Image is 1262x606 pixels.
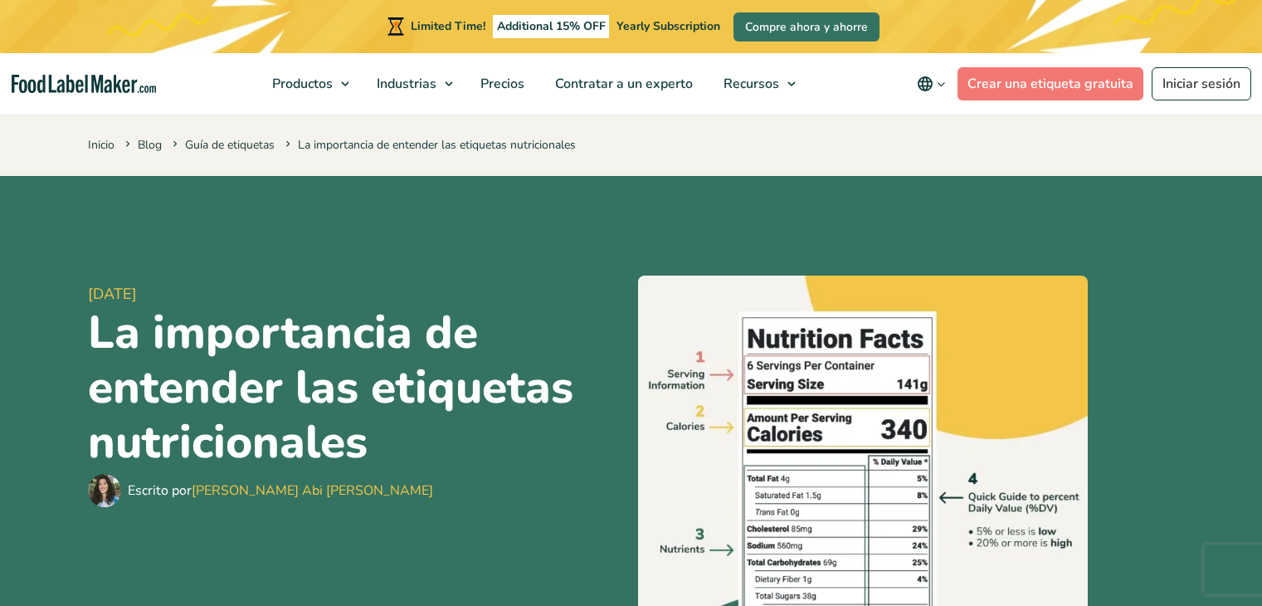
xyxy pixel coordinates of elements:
span: Yearly Subscription [616,18,720,34]
a: [PERSON_NAME] Abi [PERSON_NAME] [192,481,433,500]
img: Maria Abi Hanna - Etiquetadora de alimentos [88,474,121,507]
div: Escrito por [128,481,433,501]
span: Contratar a un experto [550,75,694,93]
span: Industrias [372,75,438,93]
a: Compre ahora y ahorre [733,12,880,42]
span: Limited Time! [411,18,485,34]
a: Iniciar sesión [1152,67,1251,100]
span: Additional 15% OFF [493,15,610,38]
a: Inicio [88,137,115,153]
span: Recursos [719,75,781,93]
a: Contratar a un experto [540,53,704,115]
span: Productos [267,75,334,93]
a: Crear una etiqueta gratuita [957,67,1143,100]
a: Productos [257,53,358,115]
h1: La importancia de entender las etiquetas nutricionales [88,305,625,470]
span: La importancia de entender las etiquetas nutricionales [282,137,576,153]
a: Precios [465,53,536,115]
span: Precios [475,75,526,93]
a: Industrias [362,53,461,115]
span: [DATE] [88,283,625,305]
a: Guía de etiquetas [185,137,275,153]
a: Recursos [709,53,804,115]
a: Blog [138,137,162,153]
